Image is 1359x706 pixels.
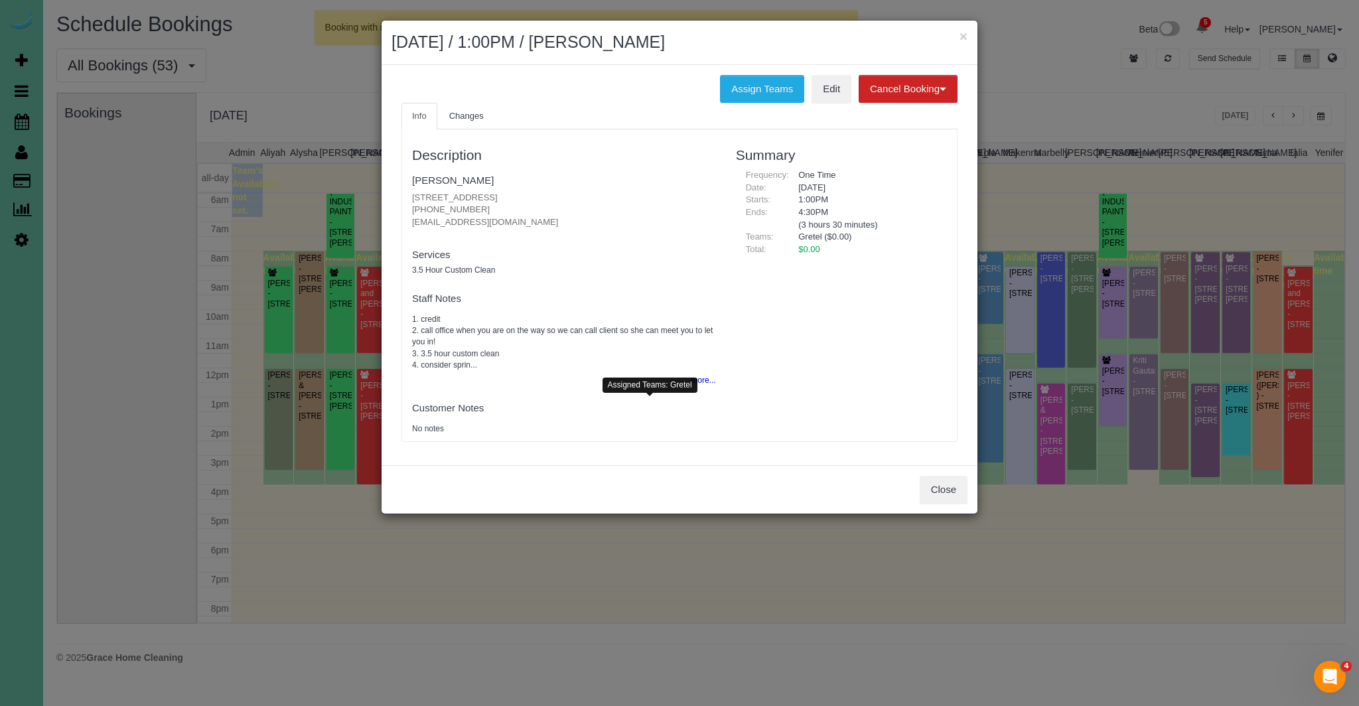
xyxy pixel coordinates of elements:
[788,169,947,182] div: One Time
[412,192,716,229] p: [STREET_ADDRESS] [PHONE_NUMBER] [EMAIL_ADDRESS][DOMAIN_NAME]
[788,194,947,206] div: 1:00PM
[812,75,851,103] a: Edit
[920,476,967,504] button: Close
[412,111,427,121] span: Info
[746,244,766,254] span: Total:
[449,111,484,121] span: Changes
[746,207,768,217] span: Ends:
[798,231,937,244] li: Gretel ($0.00)
[439,103,494,130] a: Changes
[798,244,820,254] span: $0.00
[788,206,947,231] div: 4:30PM (3 hours 30 minutes)
[788,182,947,194] div: [DATE]
[960,29,967,43] button: ×
[746,182,766,192] span: Date:
[412,249,716,261] h4: Services
[603,378,697,393] div: Assigned Teams: Gretel
[412,314,716,371] pre: 1. credit 2. call office when you are on the way so we can call client so she can meet you to let...
[720,75,804,103] button: Assign Teams
[746,170,789,180] span: Frequency:
[412,423,716,435] pre: No notes
[746,232,774,242] span: Teams:
[859,75,958,103] button: Cancel Booking
[412,403,716,414] h4: Customer Notes
[746,194,771,204] span: Starts:
[1314,661,1346,693] iframe: Intercom live chat
[736,147,947,163] h3: Summary
[412,147,716,163] h3: Description
[1341,661,1352,671] span: 4
[412,293,716,305] h4: Staff Notes
[412,175,494,186] a: [PERSON_NAME]
[392,31,967,54] h2: [DATE] / 1:00PM / [PERSON_NAME]
[412,266,716,275] h5: 3.5 Hour Custom Clean
[683,371,715,390] button: more...
[401,103,437,130] a: Info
